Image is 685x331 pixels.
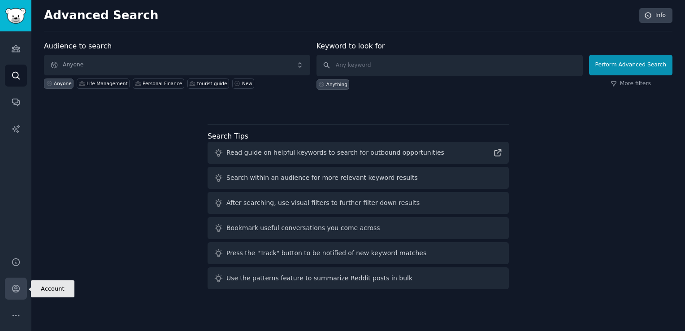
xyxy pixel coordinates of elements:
button: Perform Advanced Search [589,55,672,75]
div: Bookmark useful conversations you come across [226,223,380,233]
div: Press the "Track" button to be notified of new keyword matches [226,248,426,258]
div: Anyone [54,80,72,87]
input: Any keyword [316,55,583,76]
a: Info [639,8,672,23]
div: After searching, use visual filters to further filter down results [226,198,420,208]
button: Anyone [44,55,310,75]
div: Read guide on helpful keywords to search for outbound opportunities [226,148,444,157]
label: Search Tips [208,132,248,140]
label: Keyword to look for [316,42,385,50]
div: Personal Finance [143,80,182,87]
img: GummySearch logo [5,8,26,24]
div: New [242,80,252,87]
div: Use the patterns feature to summarize Reddit posts in bulk [226,274,412,283]
label: Audience to search [44,42,112,50]
h2: Advanced Search [44,9,634,23]
div: Life Management [87,80,127,87]
div: tourist guide [197,80,227,87]
div: Anything [326,81,347,87]
div: Search within an audience for more relevant keyword results [226,173,418,183]
a: New [232,78,254,89]
a: More filters [611,80,651,88]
